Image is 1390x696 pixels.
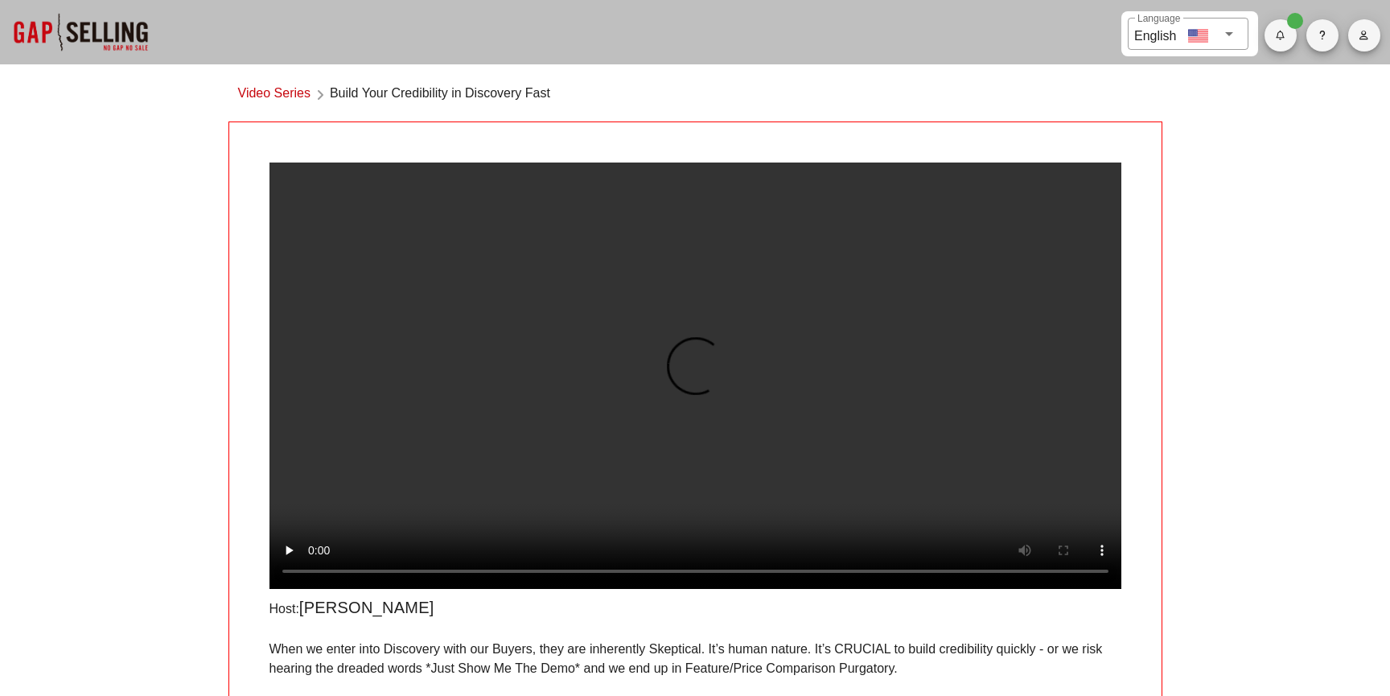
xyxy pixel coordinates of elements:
span: [PERSON_NAME] [299,599,434,616]
span: Badge [1287,13,1303,29]
span: Build Your Credibility in Discovery Fast [330,84,550,105]
a: Video Series [238,84,310,105]
div: English [1134,23,1176,46]
p: When we enter into Discovery with our Buyers, they are inherently Skeptical. It’s human nature. I... [269,640,1121,678]
span: Host: [269,602,299,616]
label: Language [1137,13,1180,25]
div: LanguageEnglish [1128,18,1248,50]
